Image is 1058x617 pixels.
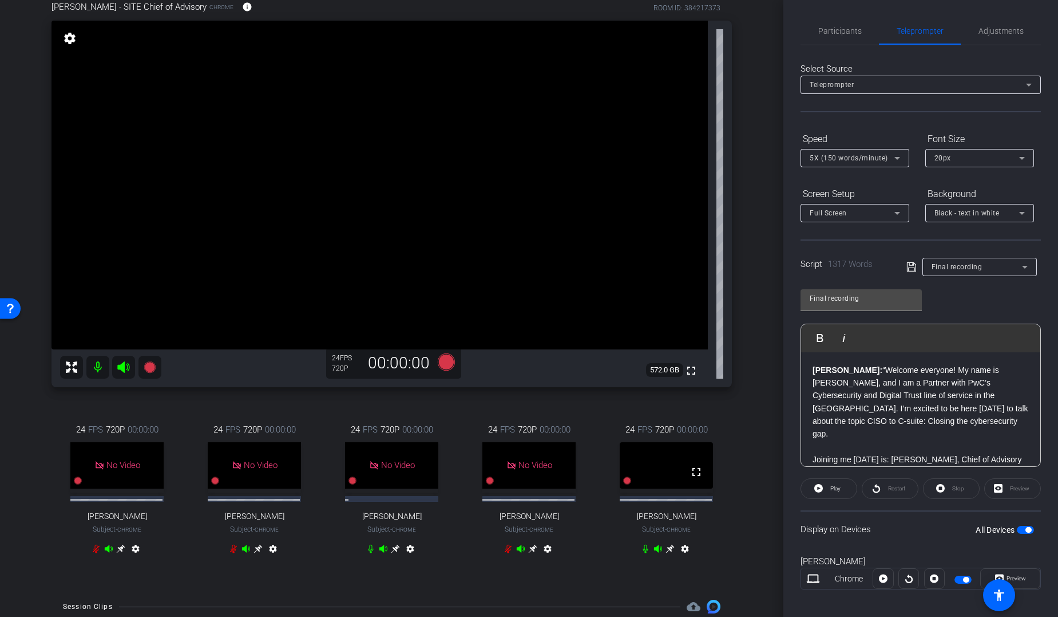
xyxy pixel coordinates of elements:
mat-icon: accessibility [992,588,1006,602]
span: - [253,525,255,533]
span: Participants [818,27,862,35]
span: 00:00:00 [128,423,158,436]
span: No Video [381,460,415,470]
span: 00:00:00 [677,423,708,436]
span: FPS [637,423,652,436]
span: Subject [230,524,279,535]
span: Chrome [209,3,233,11]
div: Chrome [825,573,873,585]
mat-icon: settings [62,32,78,45]
button: Play [801,478,857,499]
div: 24 [332,353,360,363]
div: Screen Setup [801,184,909,204]
span: Teleprompter [810,81,854,89]
span: Full Screen [810,209,847,217]
div: Background [925,184,1034,204]
span: FPS [363,423,378,436]
p: Joining me [DATE] is: [PERSON_NAME], Chief of Advisory at SITE, [GEOGRAPHIC_DATA]’s largest cyber... [813,453,1029,517]
mat-icon: settings [129,544,142,558]
span: Chrome [255,526,279,533]
mat-icon: cloud_upload [687,600,700,614]
span: Teleprompter [897,27,944,35]
mat-icon: settings [266,544,280,558]
span: No Video [106,460,140,470]
span: FPS [225,423,240,436]
span: 1317 Words [828,259,873,269]
div: Script [801,258,890,271]
span: 00:00:00 [540,423,570,436]
div: Display on Devices [801,510,1041,548]
span: No Video [244,460,278,470]
span: Chrome [392,526,416,533]
mat-icon: settings [678,544,692,558]
span: 720P [106,423,125,436]
span: Chrome [117,526,141,533]
span: [PERSON_NAME] [88,512,147,521]
span: 00:00:00 [265,423,296,436]
span: FPS [340,354,352,362]
span: Chrome [667,526,691,533]
span: Subject [367,524,416,535]
span: 720P [243,423,262,436]
span: - [390,525,392,533]
span: Chrome [529,526,553,533]
span: Destinations for your clips [687,600,700,614]
div: 00:00:00 [360,353,437,373]
span: [PERSON_NAME] [225,512,284,521]
mat-icon: fullscreen [684,364,698,378]
span: - [665,525,667,533]
span: 5X (150 words/minute) [810,154,888,162]
div: Select Source [801,62,1041,76]
span: Preview [1007,575,1026,581]
span: 720P [655,423,674,436]
span: 24 [76,423,85,436]
span: [PERSON_NAME] [362,512,422,521]
div: Font Size [925,129,1034,149]
button: Italic (Ctrl+I) [833,327,855,349]
span: Subject [93,524,141,535]
span: 720P [518,423,537,436]
span: 24 [625,423,635,436]
span: 24 [351,423,360,436]
span: Black - text in white [934,209,1000,217]
span: [PERSON_NAME] - SITE Chief of Advisory [51,1,207,13]
mat-icon: fullscreen [690,465,703,479]
span: 20px [934,154,951,162]
span: Subject [642,524,691,535]
span: 572.0 GB [646,363,683,377]
div: 720P [332,364,360,373]
mat-icon: settings [403,544,417,558]
span: FPS [500,423,515,436]
strong: [PERSON_NAME]: [813,366,882,375]
div: [PERSON_NAME] [801,555,1041,568]
span: [PERSON_NAME] [637,512,696,521]
span: FPS [88,423,103,436]
div: Session Clips [63,601,113,612]
span: Adjustments [978,27,1024,35]
span: No Video [518,460,552,470]
span: - [528,525,529,533]
span: 720P [381,423,399,436]
span: Subject [505,524,553,535]
div: Speed [801,129,909,149]
label: All Devices [976,524,1017,536]
span: 00:00:00 [402,423,433,436]
span: Final recording [932,263,982,271]
span: Play [830,485,841,492]
img: Session clips [707,600,720,614]
mat-icon: settings [541,544,554,558]
p: “Welcome everyone! My name is [PERSON_NAME], and I am a Partner with PwC’s Cybersecurity and Digi... [813,364,1029,441]
div: ROOM ID: 384217373 [653,3,720,13]
span: 24 [488,423,497,436]
button: Preview [980,568,1040,589]
span: - [116,525,117,533]
span: 24 [213,423,223,436]
span: [PERSON_NAME] [500,512,559,521]
mat-icon: info [242,2,252,12]
input: Title [810,292,913,305]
